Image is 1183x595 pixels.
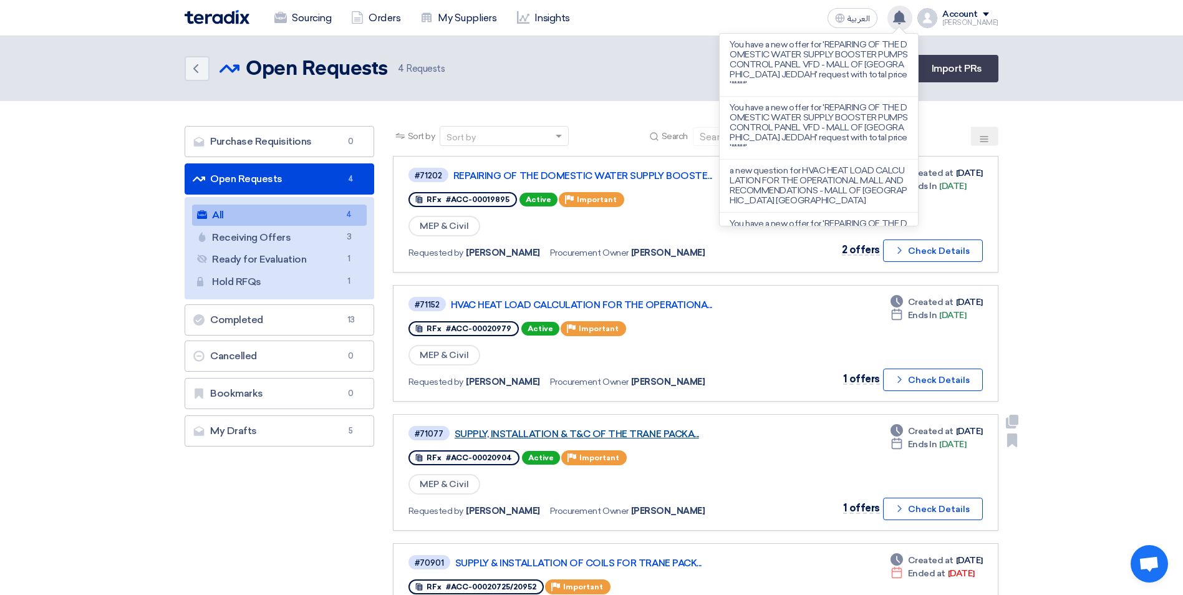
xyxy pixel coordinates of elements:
a: My Suppliers [410,4,506,32]
span: Important [563,583,603,591]
div: [PERSON_NAME] [942,19,998,26]
div: [DATE] [891,296,983,309]
span: 4 [344,173,359,185]
div: [DATE] [891,309,967,322]
a: Sourcing [264,4,341,32]
span: 1 offers [843,373,880,385]
span: Ends In [908,309,937,322]
span: 1 [342,253,357,266]
div: [DATE] [891,180,967,193]
button: Check Details [883,369,983,391]
span: 0 [344,350,359,362]
a: SUPPLY & INSTALLATION OF COILS FOR TRANE PACK... [455,558,767,569]
span: [PERSON_NAME] [631,505,705,518]
img: profile_test.png [917,8,937,28]
span: Important [579,453,619,462]
a: Hold RFQs [192,271,367,293]
span: 5 [344,425,359,437]
span: RFx [427,324,442,333]
a: Completed13 [185,304,374,336]
span: Active [522,451,560,465]
span: Created at [908,296,954,309]
a: My Drafts5 [185,415,374,447]
span: 3 [342,231,357,244]
span: RFx [427,453,442,462]
span: [PERSON_NAME] [466,246,540,259]
div: #71152 [415,301,440,309]
span: Created at [908,425,954,438]
span: MEP & Civil [408,345,480,365]
span: Active [519,193,558,206]
span: 1 [342,275,357,288]
span: [PERSON_NAME] [466,375,540,389]
span: Created at [908,554,954,567]
span: MEP & Civil [408,216,480,236]
span: 1 offers [843,502,880,514]
span: 4 [342,208,357,221]
span: Requests [398,62,445,76]
span: Ended at [908,567,945,580]
span: MEP & Civil [408,474,480,495]
a: HVAC HEAT LOAD CALCULATION FOR THE OPERATIONA... [451,299,763,311]
span: Procurement Owner [550,246,629,259]
span: #ACC-00020904 [446,453,512,462]
span: [PERSON_NAME] [466,505,540,518]
a: Receiving Offers [192,227,367,248]
div: [DATE] [891,425,983,438]
a: Open Requests4 [185,163,374,195]
div: [DATE] [891,438,967,451]
div: [DATE] [891,554,983,567]
a: Bookmarks0 [185,378,374,409]
button: Check Details [883,239,983,262]
span: 0 [344,135,359,148]
p: a new question for HVAC HEAT LOAD CALCULATION FOR THE OPERATIONAL MALL AND RECOMMENDATIONS - MALL... [730,166,908,206]
a: Insights [507,4,580,32]
div: Account [942,9,978,20]
span: Important [577,195,617,204]
span: #ACC-00020725/20952 [446,583,536,591]
div: #70901 [415,559,444,567]
span: Procurement Owner [550,375,629,389]
span: #ACC-00019895 [446,195,509,204]
span: 2 offers [842,244,880,256]
span: 0 [344,387,359,400]
span: RFx [427,195,442,204]
a: Ready for Evaluation [192,249,367,270]
h2: Open Requests [246,57,388,82]
span: Requested by [408,246,463,259]
a: All [192,205,367,226]
div: [DATE] [891,567,975,580]
span: Search [662,130,688,143]
a: Open chat [1131,545,1168,583]
span: العربية [847,14,870,23]
span: RFx [427,583,442,591]
div: #71077 [415,430,443,438]
a: Orders [341,4,410,32]
span: Created at [908,167,954,180]
span: Procurement Owner [550,505,629,518]
a: Cancelled0 [185,341,374,372]
a: Purchase Requisitions0 [185,126,374,157]
span: Sort by [408,130,435,143]
span: Ends In [908,438,937,451]
a: REPAIRING OF THE DOMESTIC WATER SUPPLY BOOSTE... [453,170,765,181]
span: Requested by [408,375,463,389]
span: Requested by [408,505,463,518]
input: Search by title or reference number [693,127,867,146]
span: [PERSON_NAME] [631,375,705,389]
p: You have a new offer for 'REPAIRING OF THE DOMESTIC WATER SUPPLY BOOSTER PUMPS CONTROL PANEL VFD ... [730,219,908,269]
span: 4 [398,63,404,74]
div: [DATE] [891,167,983,180]
p: You have a new offer for 'REPAIRING OF THE DOMESTIC WATER SUPPLY BOOSTER PUMPS CONTROL PANEL VFD ... [730,40,908,90]
span: Active [521,322,559,336]
span: Ends In [908,180,937,193]
span: Important [579,324,619,333]
div: #71202 [415,172,442,180]
button: العربية [828,8,877,28]
button: Check Details [883,498,983,520]
p: You have a new offer for 'REPAIRING OF THE DOMESTIC WATER SUPPLY BOOSTER PUMPS CONTROL PANEL VFD ... [730,103,908,153]
span: 13 [344,314,359,326]
span: #ACC-00020979 [446,324,511,333]
a: Import PRs [915,55,998,82]
img: Teradix logo [185,10,249,24]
